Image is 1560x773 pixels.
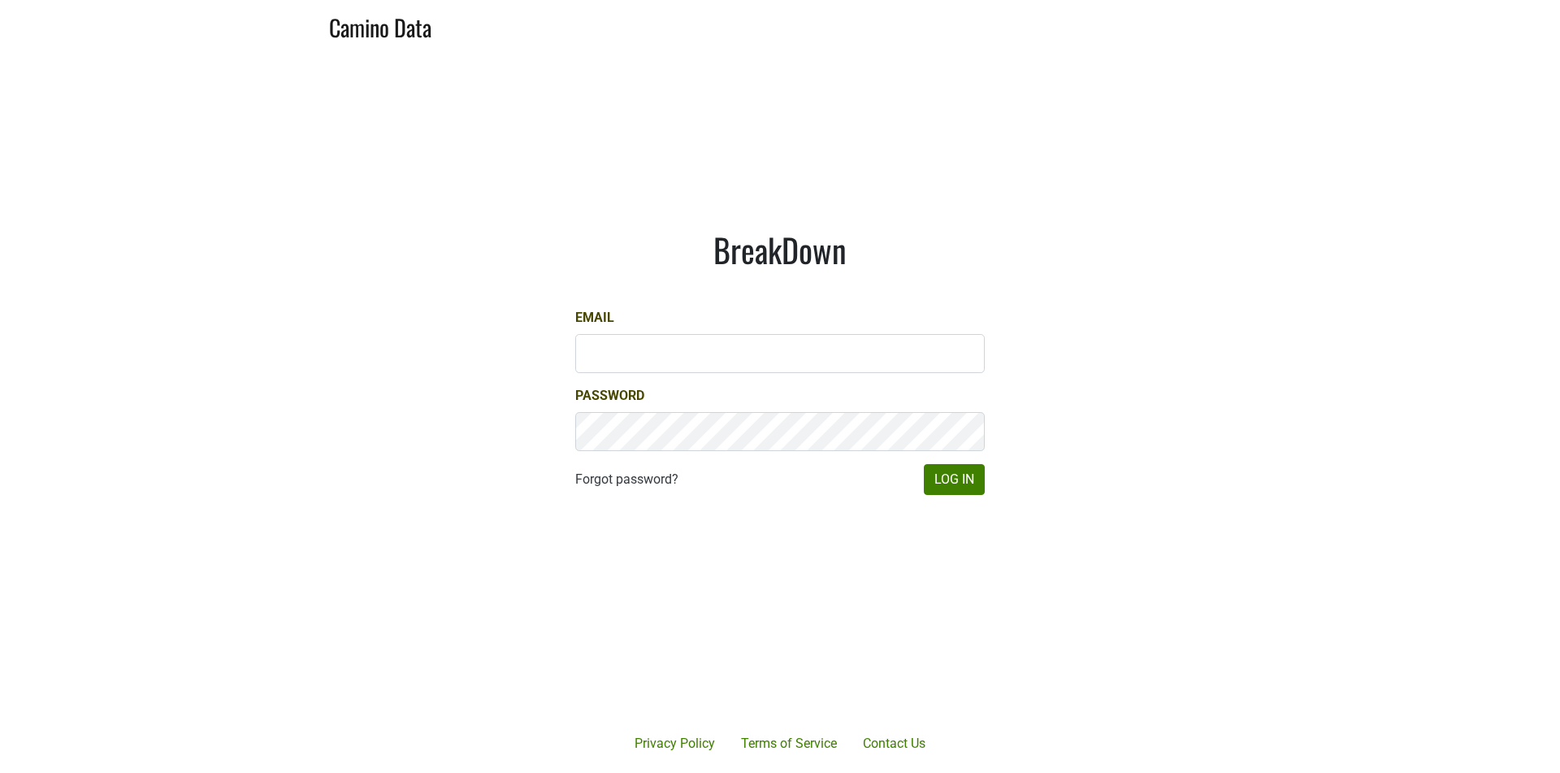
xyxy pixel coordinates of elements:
a: Privacy Policy [622,727,728,760]
a: Contact Us [850,727,938,760]
label: Password [575,386,644,406]
a: Forgot password? [575,470,678,489]
label: Email [575,308,614,328]
h1: BreakDown [575,230,985,269]
a: Camino Data [329,7,431,45]
button: Log In [924,464,985,495]
a: Terms of Service [728,727,850,760]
